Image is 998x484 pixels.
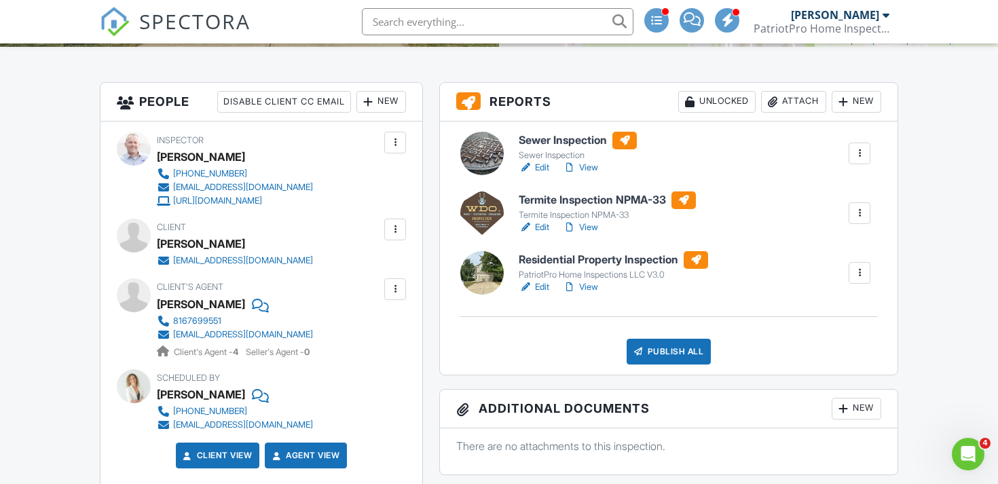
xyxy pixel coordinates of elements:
[362,8,633,35] input: Search everything...
[173,406,247,417] div: [PHONE_NUMBER]
[270,449,339,462] a: Agent View
[157,328,313,341] a: [EMAIL_ADDRESS][DOMAIN_NAME]
[157,405,313,418] a: [PHONE_NUMBER]
[791,8,879,22] div: [PERSON_NAME]
[304,347,310,357] strong: 0
[100,7,130,37] img: The Best Home Inspection Software - Spectora
[563,221,598,234] a: View
[761,91,826,113] div: Attach
[356,91,406,113] div: New
[440,83,898,122] h3: Reports
[678,91,756,113] div: Unlocked
[157,135,204,145] span: Inspector
[519,210,696,221] div: Termite Inspection NPMA-33
[519,191,696,221] a: Termite Inspection NPMA-33 Termite Inspection NPMA-33
[519,251,708,281] a: Residential Property Inspection PatriotPro Home Inspections LLC V3.0
[173,420,313,430] div: [EMAIL_ADDRESS][DOMAIN_NAME]
[157,418,313,432] a: [EMAIL_ADDRESS][DOMAIN_NAME]
[157,167,313,181] a: [PHONE_NUMBER]
[157,373,220,383] span: Scheduled By
[157,294,245,314] a: [PERSON_NAME]
[754,22,889,35] div: PatriotPro Home Inspections LLC
[519,161,549,174] a: Edit
[173,196,262,206] div: [URL][DOMAIN_NAME]
[173,168,247,179] div: [PHONE_NUMBER]
[157,222,186,232] span: Client
[563,161,598,174] a: View
[174,347,240,357] span: Client's Agent -
[157,194,313,208] a: [URL][DOMAIN_NAME]
[157,314,313,328] a: 8167699551
[519,191,696,209] h6: Termite Inspection NPMA-33
[519,269,708,280] div: PatriotPro Home Inspections LLC V3.0
[627,339,711,365] div: Publish All
[519,221,549,234] a: Edit
[246,347,310,357] span: Seller's Agent -
[181,449,253,462] a: Client View
[519,251,708,269] h6: Residential Property Inspection
[157,254,313,267] a: [EMAIL_ADDRESS][DOMAIN_NAME]
[139,7,251,35] span: SPECTORA
[100,18,251,47] a: SPECTORA
[519,280,549,294] a: Edit
[157,282,223,292] span: Client's Agent
[173,316,221,327] div: 8167699551
[832,398,881,420] div: New
[233,347,238,357] strong: 4
[173,182,313,193] div: [EMAIL_ADDRESS][DOMAIN_NAME]
[519,132,637,162] a: Sewer Inspection Sewer Inspection
[157,181,313,194] a: [EMAIL_ADDRESS][DOMAIN_NAME]
[456,439,881,453] p: There are no attachments to this inspection.
[832,91,881,113] div: New
[157,147,245,167] div: [PERSON_NAME]
[980,438,991,449] span: 4
[173,329,313,340] div: [EMAIL_ADDRESS][DOMAIN_NAME]
[519,150,637,161] div: Sewer Inspection
[157,384,245,405] div: [PERSON_NAME]
[952,438,984,470] iframe: Intercom live chat
[173,255,313,266] div: [EMAIL_ADDRESS][DOMAIN_NAME]
[440,390,898,428] h3: Additional Documents
[157,234,245,254] div: [PERSON_NAME]
[519,132,637,149] h6: Sewer Inspection
[100,83,422,122] h3: People
[563,280,598,294] a: View
[217,91,351,113] div: Disable Client CC Email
